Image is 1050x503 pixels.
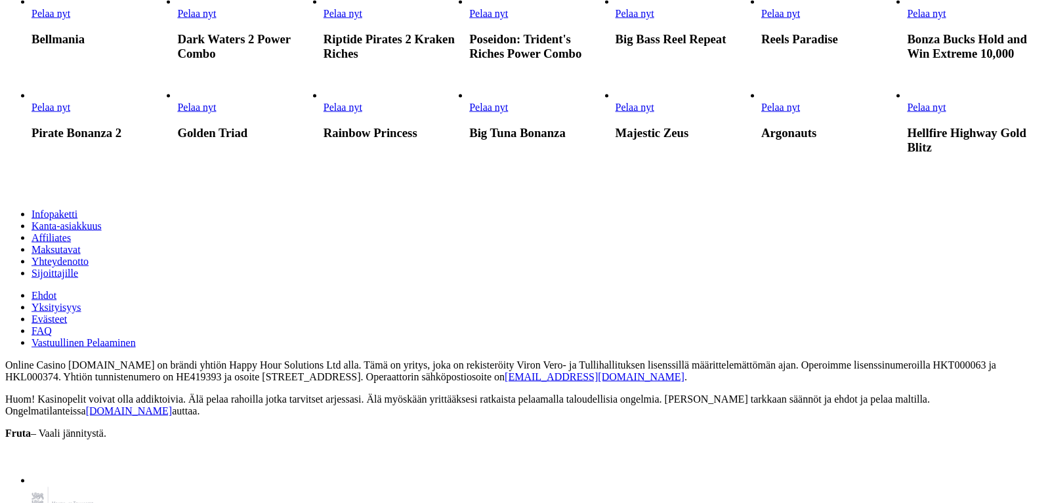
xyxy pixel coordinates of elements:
a: Reels Paradise [761,7,800,18]
span: Pelaa nyt [616,101,654,112]
h3: Rainbow Princess [324,125,461,140]
strong: Fruta [5,427,31,438]
h3: Bonza Bucks Hold and Win Extreme 10,000 [907,31,1045,60]
a: [EMAIL_ADDRESS][DOMAIN_NAME] [505,371,684,382]
a: Golden Triad [177,101,216,112]
p: Online Casino [DOMAIN_NAME] on brändi yhtiön Happy Hour Solutions Ltd alla. Tämä on yritys, joka ... [5,359,1045,382]
span: Pelaa nyt [31,101,70,112]
a: Yhteydenotto [31,255,89,266]
h3: Big Bass Reel Repeat [616,31,753,46]
a: Sijoittajille [31,267,78,278]
span: Pelaa nyt [907,101,946,112]
h3: Bellmania [31,31,169,46]
article: Rainbow Princess [324,89,461,140]
article: Hellfire Highway Gold Blitz [907,89,1045,154]
a: Ehdot [31,289,56,300]
a: Majestic Zeus [616,101,654,112]
nav: Secondary [5,208,1045,348]
span: Pelaa nyt [324,101,362,112]
span: Pelaa nyt [469,101,508,112]
a: Big Tuna Bonanza [469,101,508,112]
h3: Reels Paradise [761,31,899,46]
a: Affiliates [31,231,71,243]
p: – Vaali jännitystä. [5,427,1045,439]
a: [DOMAIN_NAME] [86,405,173,416]
a: Pirate Bonanza 2 [31,101,70,112]
span: Pelaa nyt [324,7,362,18]
span: Pelaa nyt [469,7,508,18]
p: Huom! Kasinopelit voivat olla addiktoivia. Älä pelaa rahoilla jotka tarvitset arjessasi. Älä myös... [5,393,1045,416]
h3: Majestic Zeus [616,125,753,140]
a: Yksityisyys [31,301,81,312]
article: Pirate Bonanza 2 [31,89,169,140]
a: Evästeet [31,313,67,324]
a: Maksutavat [31,243,81,254]
h3: Pirate Bonanza 2 [31,125,169,140]
span: Pelaa nyt [907,7,946,18]
a: Riptide Pirates 2 Kraken Riches [324,7,362,18]
a: Rainbow Princess [324,101,362,112]
h3: Hellfire Highway Gold Blitz [907,125,1045,154]
h3: Dark Waters 2 Power Combo [177,31,315,60]
article: Argonauts [761,89,899,140]
a: Big Bass Reel Repeat [616,7,654,18]
article: Majestic Zeus [616,89,753,140]
span: Pelaa nyt [177,7,216,18]
a: Hellfire Highway Gold Blitz [907,101,946,112]
h3: Argonauts [761,125,899,140]
a: Bonza Bucks Hold and Win Extreme 10,000 [907,7,946,18]
a: Argonauts [761,101,800,112]
h3: Golden Triad [177,125,315,140]
h3: Riptide Pirates 2 Kraken Riches [324,31,461,60]
article: Big Tuna Bonanza [469,89,607,140]
span: Pelaa nyt [31,7,70,18]
a: FAQ [31,325,52,336]
span: Pelaa nyt [761,7,800,18]
a: Bellmania [31,7,70,18]
h3: Big Tuna Bonanza [469,125,607,140]
article: Golden Triad [177,89,315,140]
a: Vastuullinen Pelaaminen [31,336,136,348]
h3: Poseidon: Trident's Riches Power Combo [469,31,607,60]
a: Dark Waters 2 Power Combo [177,7,216,18]
span: Pelaa nyt [761,101,800,112]
a: Poseidon: Trident's Riches Power Combo [469,7,508,18]
a: Kanta-asiakkuus [31,220,102,231]
span: Pelaa nyt [616,7,654,18]
span: Pelaa nyt [177,101,216,112]
a: Infopaketti [31,208,77,219]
